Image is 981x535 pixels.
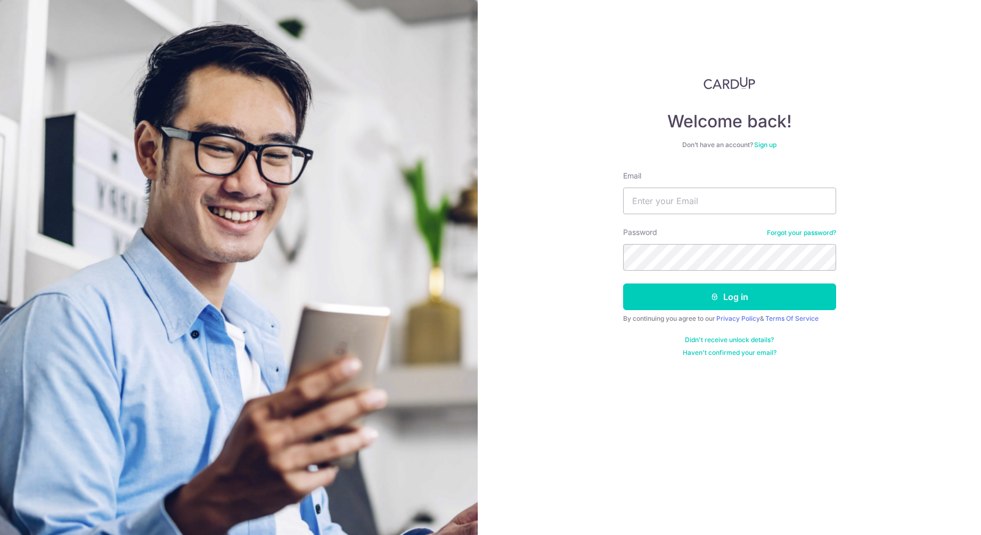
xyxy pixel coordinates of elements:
input: Enter your Email [623,188,836,214]
button: Log in [623,283,836,310]
div: Don’t have an account? [623,141,836,149]
h4: Welcome back! [623,111,836,132]
a: Didn't receive unlock details? [685,336,774,344]
a: Privacy Policy [716,314,760,322]
div: By continuing you agree to our & [623,314,836,323]
a: Forgot your password? [767,229,836,237]
a: Haven't confirmed your email? [683,348,776,357]
img: CardUp Logo [704,77,756,90]
label: Password [623,227,657,238]
a: Sign up [754,141,776,149]
label: Email [623,171,641,181]
a: Terms Of Service [765,314,819,322]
